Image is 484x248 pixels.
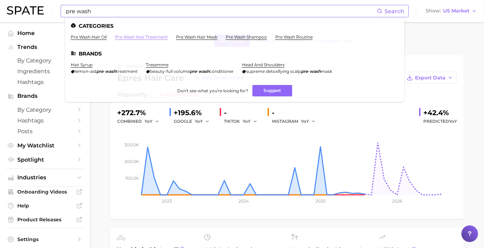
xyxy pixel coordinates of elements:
[252,85,292,96] button: Suggest
[308,69,310,74] span: -
[17,216,73,223] span: Product Releases
[116,69,138,74] span: treatment
[145,118,153,124] span: YoY
[310,69,321,74] em: wash
[6,55,85,66] a: by Category
[426,9,441,13] span: Show
[17,142,73,149] span: My Watchlist
[17,93,73,99] span: Brands
[195,117,210,126] button: YoY
[198,69,209,74] em: wash
[174,107,214,118] div: +195.6%
[105,69,116,74] em: wash
[6,126,85,137] a: Posts
[96,69,103,74] em: pre
[321,69,332,74] span: mask
[6,172,85,183] button: Industries
[316,198,326,204] tspan: 2025
[239,198,249,204] tspan: 2024
[392,198,402,204] tspan: 2026
[117,117,164,126] div: combined
[384,8,404,15] span: Search
[6,66,85,77] a: Ingredients
[7,6,44,15] img: SPATE
[17,174,73,181] span: Industries
[272,107,320,118] div: -
[17,30,73,36] span: Home
[176,34,217,40] a: pre wash hair mask
[103,69,105,74] span: -
[17,117,73,124] span: Hashtags
[226,34,267,40] a: pre wash shampoo
[6,42,85,52] button: Trends
[6,77,85,87] a: Hashtags
[17,68,73,75] span: Ingredients
[17,189,73,195] span: Onboarding Videos
[243,117,258,126] button: YoY
[17,79,73,85] span: Hashtags
[197,69,198,74] span: -
[301,117,316,126] button: YoY
[242,62,285,67] a: head and shoulders
[415,75,446,81] span: Export Data
[209,69,234,74] span: conditioner
[443,9,469,13] span: US Market
[6,200,85,211] a: Help
[449,119,457,124] span: YoY
[115,34,168,40] a: pre wash hair treatment
[162,198,172,204] tspan: 2023
[71,51,399,57] li: Brands
[6,104,85,115] a: by Category
[195,118,203,124] span: YoY
[301,118,309,124] span: YoY
[301,69,308,74] em: pre
[71,23,399,29] li: Categories
[6,91,85,101] button: Brands
[6,140,85,151] a: My Watchlist
[71,62,93,67] a: hair syrup
[17,44,73,50] span: Trends
[403,72,457,84] button: Export Data
[6,234,85,245] a: Settings
[17,106,73,113] span: by Category
[6,214,85,225] a: Product Releases
[224,107,262,118] div: -
[146,62,168,67] a: tresemme
[6,28,85,39] a: Home
[275,34,313,40] a: pre wash routine
[6,154,85,165] a: Spotlight
[224,117,262,126] div: TIKTOK
[17,236,73,242] span: Settings
[174,117,214,126] div: GOOGLE
[145,117,159,126] button: YoY
[65,5,377,17] input: Search here for a brand, industry, or ingredient
[150,69,190,74] span: beauty-full volume
[6,187,85,197] a: Onboarding Videos
[117,107,164,118] div: +272.7%
[17,156,73,163] span: Spotlight
[6,115,85,126] a: Hashtags
[75,69,96,74] span: lemon-aid
[17,203,73,209] span: Help
[17,57,73,64] span: by Category
[71,34,107,40] a: pre wash hair oil
[243,118,251,124] span: YoY
[272,117,320,126] div: INSTAGRAM
[424,7,479,16] button: ShowUS Market
[246,69,301,74] span: supreme detoxifying scalp
[190,69,197,74] em: pre
[17,128,73,135] span: Posts
[177,88,248,93] span: Don't see what you're looking for?
[423,117,457,126] span: Predicted
[423,107,457,118] div: +42.4%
